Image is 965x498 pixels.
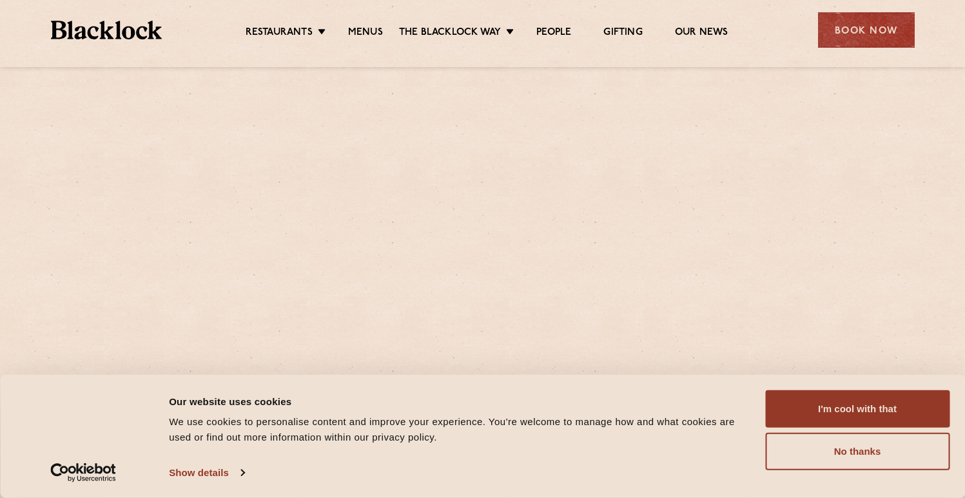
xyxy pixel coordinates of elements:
[765,433,950,470] button: No thanks
[765,390,950,428] button: I'm cool with that
[675,26,728,41] a: Our News
[169,393,750,409] div: Our website uses cookies
[348,26,383,41] a: Menus
[536,26,571,41] a: People
[169,414,750,445] div: We use cookies to personalise content and improve your experience. You're welcome to manage how a...
[27,463,140,483] a: Usercentrics Cookiebot - opens in a new window
[246,26,313,41] a: Restaurants
[169,463,244,483] a: Show details
[603,26,642,41] a: Gifting
[399,26,501,41] a: The Blacklock Way
[818,12,915,48] div: Book Now
[51,21,162,39] img: BL_Textured_Logo-footer-cropped.svg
